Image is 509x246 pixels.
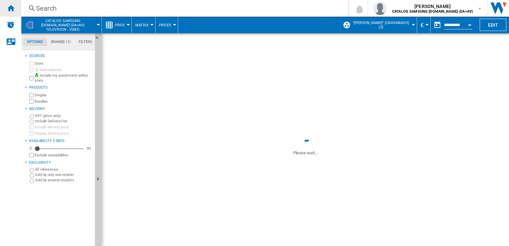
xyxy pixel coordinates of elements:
[29,93,34,97] input: Singles
[420,17,427,33] button: €
[29,68,34,72] input: Marketplaces
[420,22,424,29] span: €
[29,61,34,66] input: Sites
[29,131,34,136] input: Display delivery price
[35,99,92,104] label: Bundles
[135,17,152,33] button: Matrix
[352,21,410,29] span: "[PERSON_NAME]" (ckavanagh) (3)
[29,160,92,165] div: Exclusivity
[29,99,34,104] input: Bundles
[37,17,96,33] button: CATALOG SAMSUNG [DOMAIN_NAME] (DA+AV)Television - video
[115,23,125,27] span: Price
[29,106,92,112] div: Delivery
[30,120,34,124] input: Include Delivery Fee
[30,114,34,119] input: OFF (price only)
[7,21,15,29] img: alerts-logo.svg
[159,23,171,27] span: Prices
[35,93,92,98] label: Singles
[35,153,92,158] label: Exclude unavailables
[36,4,331,13] div: Search
[29,153,34,157] input: Display delivery price
[35,167,92,172] label: All references
[105,17,128,33] div: Price
[35,125,92,130] label: Include delivery price
[35,145,84,152] md-slider: Availability
[28,146,33,151] div: 0
[29,53,92,59] div: Sources
[293,150,318,155] ng-transclude: Please wait...
[343,17,413,33] div: "[PERSON_NAME]" (ckavanagh) (3)
[23,38,47,46] md-tab-item: Options
[35,119,92,124] label: Include Delivery Fee
[35,73,39,77] img: mysite-bg-18x18.png
[35,113,92,118] label: OFF (price only)
[29,74,34,82] input: Include my assortment within stats
[35,131,92,136] label: Display delivery price
[35,73,92,83] label: Include my assortment within stats
[35,178,92,183] label: Sold by several retailers
[29,138,92,144] div: Availability 5 Days
[30,173,34,178] input: Sold by only one retailer
[37,19,89,32] span: CATALOG SAMSUNG UK.IE (DA+AV):Television - video
[85,146,92,151] div: 90
[352,17,413,33] button: "[PERSON_NAME]" (ckavanagh) (3)
[30,168,34,172] input: All references
[75,38,96,46] md-tab-item: Filters
[480,19,506,31] button: Edit
[373,2,387,15] img: profile.jpg
[135,23,149,27] span: Matrix
[417,17,431,33] md-menu: Currency
[35,172,92,177] label: Sold by only one retailer
[47,38,75,46] md-tab-item: Brands (1)
[431,18,444,32] button: md-calendar
[464,18,476,30] button: Open calendar
[159,17,175,33] button: Prices
[35,61,92,66] label: Sites
[392,9,473,14] b: CATALOG SAMSUNG [DOMAIN_NAME] (DA+AV)
[115,17,128,33] button: Price
[29,125,34,129] input: Include delivery price
[25,17,98,33] div: CATALOG SAMSUNG [DOMAIN_NAME] (DA+AV)Television - video
[95,33,103,45] button: Hide
[30,179,34,183] input: Sold by several retailers
[29,85,92,90] div: Products
[35,67,92,72] label: Marketplaces
[392,3,473,10] span: [PERSON_NAME]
